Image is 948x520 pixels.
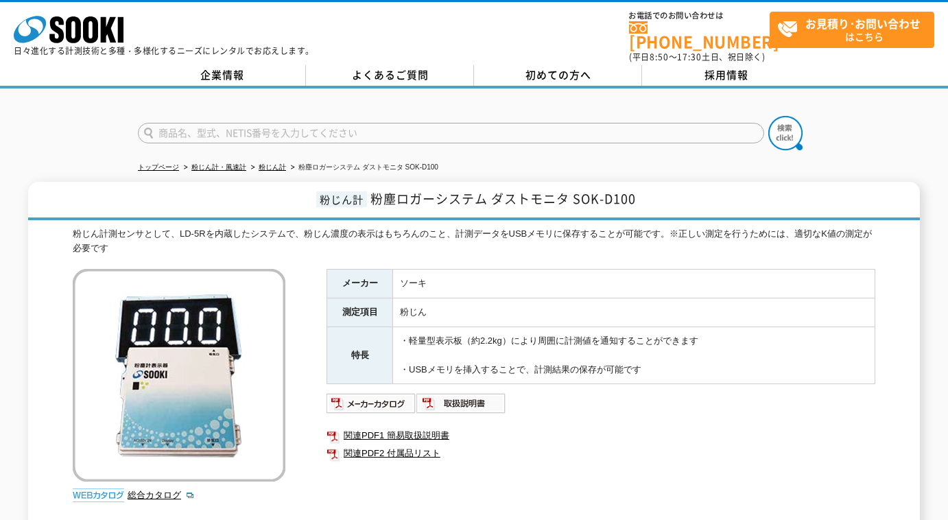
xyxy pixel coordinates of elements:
a: 粉じん計・風速計 [191,163,246,171]
a: お見積り･お問い合わせはこちら [770,12,934,48]
a: メーカーカタログ [327,402,416,412]
a: 初めての方へ [474,65,642,86]
div: 粉じん計測センサとして、LD-5Rを内蔵したシステムで、粉じん濃度の表示はもちろんのこと、計測データをUSBメモリに保存することが可能です。※正しい測定を行うためには、適切なK値の測定が必要です [73,227,875,256]
span: 8:50 [650,51,669,63]
img: 粉塵ロガーシステム ダストモニタ SOK-D100 [73,269,285,482]
img: 取扱説明書 [416,392,506,414]
p: 日々進化する計測技術と多種・多様化するニーズにレンタルでお応えします。 [14,47,314,55]
a: 企業情報 [138,65,306,86]
a: [PHONE_NUMBER] [629,21,770,49]
a: 関連PDF2 付属品リスト [327,445,875,462]
th: 測定項目 [327,298,393,327]
a: 粉じん計 [259,163,286,171]
a: 関連PDF1 簡易取扱説明書 [327,427,875,445]
a: 取扱説明書 [416,402,506,412]
img: メーカーカタログ [327,392,416,414]
input: 商品名、型式、NETIS番号を入力してください [138,123,764,143]
th: 特長 [327,327,393,384]
td: ・軽量型表示板（約2.2kg）により周囲に計測値を通知することができます ・USBメモリを挿入することで、計測結果の保存が可能です [393,327,875,384]
span: 17:30 [677,51,702,63]
a: トップページ [138,163,179,171]
span: はこちら [777,12,934,47]
img: webカタログ [73,488,124,502]
span: お電話でのお問い合わせは [629,12,770,20]
li: 粉塵ロガーシステム ダストモニタ SOK-D100 [288,161,438,175]
span: 初めての方へ [525,67,591,82]
img: btn_search.png [768,116,803,150]
a: よくあるご質問 [306,65,474,86]
span: (平日 ～ 土日、祝日除く) [629,51,765,63]
a: 総合カタログ [128,490,195,500]
td: 粉じん [393,298,875,327]
th: メーカー [327,270,393,298]
td: ソーキ [393,270,875,298]
span: 粉じん計 [316,191,367,207]
a: 採用情報 [642,65,810,86]
strong: お見積り･お問い合わせ [805,15,921,32]
span: 粉塵ロガーシステム ダストモニタ SOK-D100 [370,189,636,208]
